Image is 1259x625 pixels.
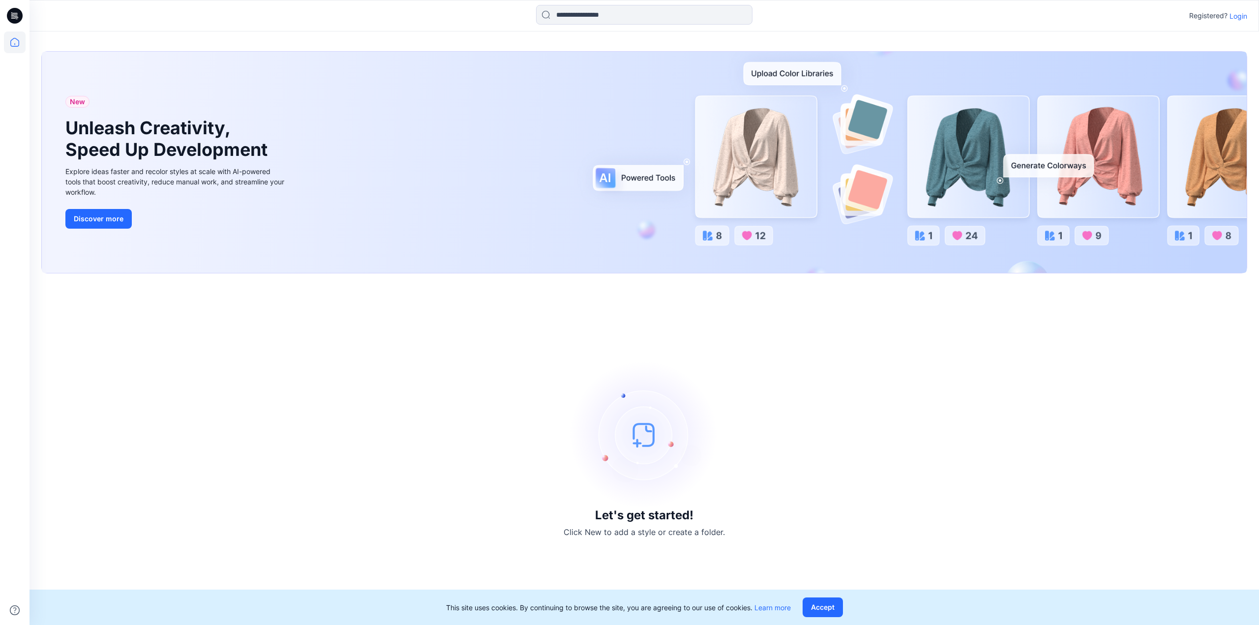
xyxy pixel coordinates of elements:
[65,166,287,197] div: Explore ideas faster and recolor styles at scale with AI-powered tools that boost creativity, red...
[570,361,718,508] img: empty-state-image.svg
[564,526,725,538] p: Click New to add a style or create a folder.
[65,209,287,229] a: Discover more
[803,597,843,617] button: Accept
[65,209,132,229] button: Discover more
[754,603,791,612] a: Learn more
[446,602,791,613] p: This site uses cookies. By continuing to browse the site, you are agreeing to our use of cookies.
[1229,11,1247,21] p: Login
[1189,10,1228,22] p: Registered?
[65,118,272,160] h1: Unleash Creativity, Speed Up Development
[595,508,693,522] h3: Let's get started!
[70,96,85,108] span: New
